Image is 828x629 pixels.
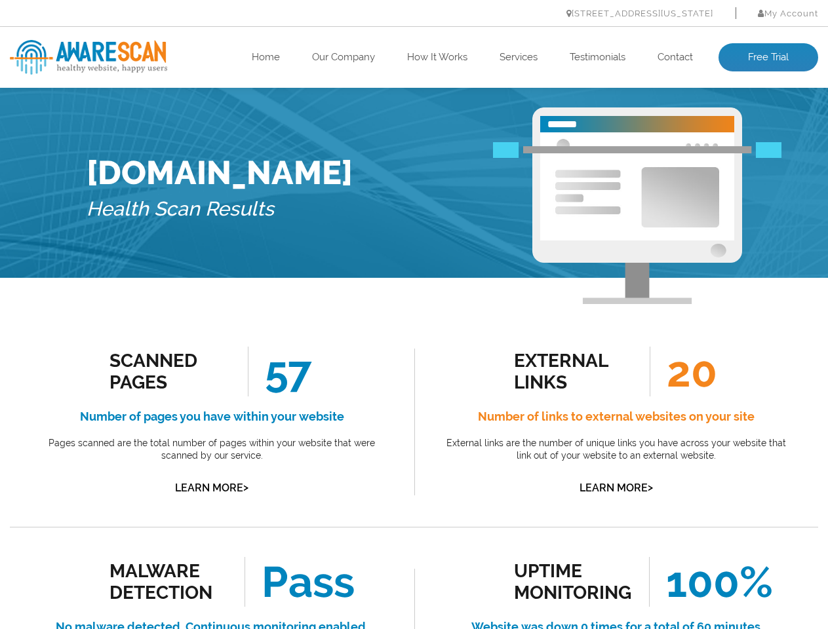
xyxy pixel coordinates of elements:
[540,132,734,240] img: Free Website Analysis
[39,406,385,427] h4: Number of pages you have within your website
[532,107,742,304] img: Free Webiste Analysis
[87,153,353,192] h1: [DOMAIN_NAME]
[248,347,311,396] span: 57
[514,560,633,603] div: uptime monitoring
[648,478,653,497] span: >
[109,560,228,603] div: malware detection
[580,482,653,494] a: Learn More>
[514,350,633,393] div: external links
[243,478,248,497] span: >
[87,192,353,227] h5: Health Scan Results
[649,557,773,607] span: 100%
[650,347,717,396] span: 20
[493,143,781,159] img: Free Webiste Analysis
[39,437,385,463] p: Pages scanned are the total number of pages within your website that were scanned by our service.
[444,406,789,427] h4: Number of links to external websites on your site
[109,350,228,393] div: scanned pages
[245,557,355,607] span: Pass
[175,482,248,494] a: Learn More>
[444,437,789,463] p: External links are the number of unique links you have across your website that link out of your ...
